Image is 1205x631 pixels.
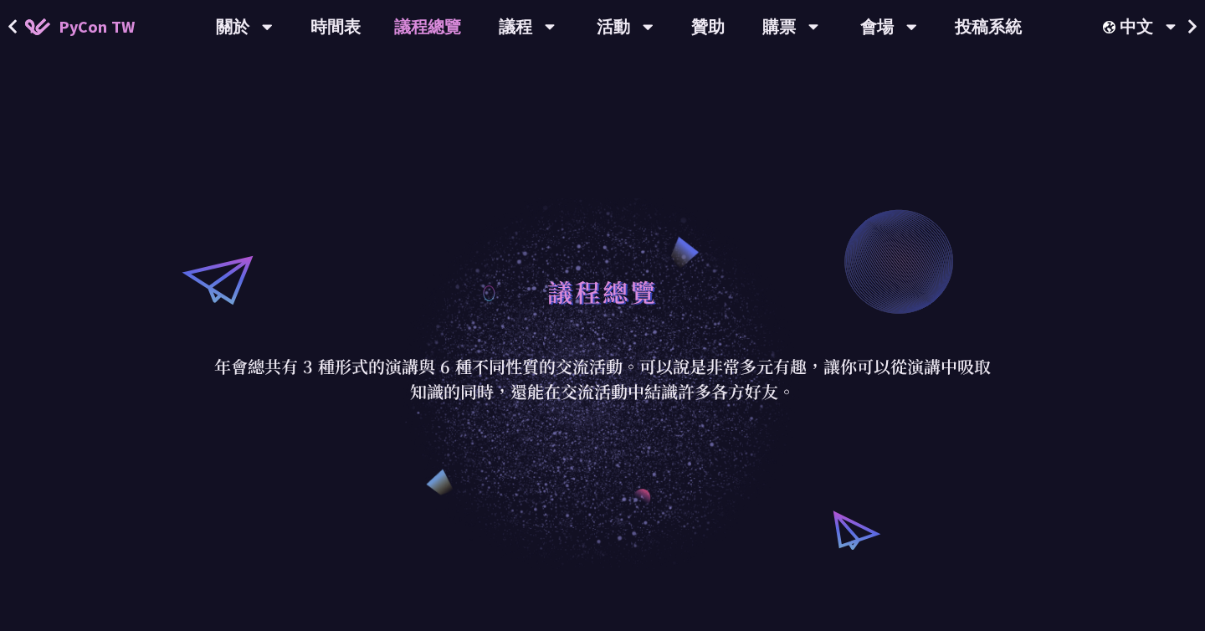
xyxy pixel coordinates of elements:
[8,6,151,48] a: PyCon TW
[547,266,658,316] h1: 議程總覽
[213,354,992,404] p: 年會總共有 3 種形式的演講與 6 種不同性質的交流活動。可以說是非常多元有趣，讓你可以從演講中吸取知識的同時，還能在交流活動中結識許多各方好友。
[59,14,135,39] span: PyCon TW
[1103,21,1120,33] img: Locale Icon
[25,18,50,35] img: Home icon of PyCon TW 2025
